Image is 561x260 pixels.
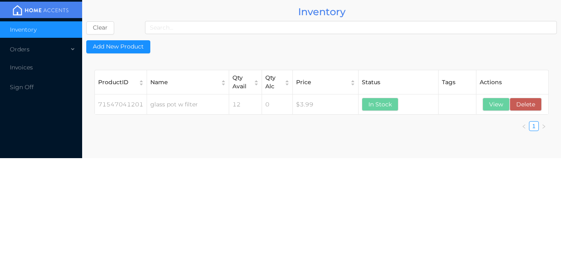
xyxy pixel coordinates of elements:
i: icon: caret-down [254,82,259,84]
td: 71547041201 [95,94,147,115]
i: icon: caret-down [285,82,290,84]
i: icon: caret-down [350,82,356,84]
div: Qty Avail [232,74,249,91]
i: icon: caret-down [221,82,226,84]
li: Next Page [539,121,549,131]
span: Invoices [10,64,33,71]
button: View [483,98,510,111]
button: Add New Product [86,40,150,53]
li: 1 [529,121,539,131]
input: Search... [145,21,557,34]
td: 12 [229,94,262,115]
td: $3.99 [293,94,359,115]
i: icon: caret-up [139,79,144,81]
div: Sort [221,79,226,86]
button: In Stock [362,98,398,111]
i: icon: caret-up [254,79,259,81]
i: icon: caret-up [221,79,226,81]
div: Sort [138,79,144,86]
div: Tags [442,78,473,87]
div: Qty Alc [265,74,280,91]
i: icon: caret-up [285,79,290,81]
div: Sort [253,79,259,86]
div: Actions [480,78,545,87]
div: Name [150,78,216,87]
div: Status [362,78,435,87]
div: Sort [284,79,290,86]
i: icon: left [522,124,527,129]
span: Inventory [10,26,37,33]
td: glass pot w filter [147,94,229,115]
li: Previous Page [519,121,529,131]
i: icon: right [541,124,546,129]
a: 1 [532,123,536,129]
div: ProductID [98,78,134,87]
button: Delete [510,98,542,111]
div: Sort [350,79,356,86]
td: 0 [262,94,293,115]
i: icon: caret-up [350,79,356,81]
img: mainBanner [10,4,71,16]
span: Sign Off [10,83,34,91]
i: icon: caret-down [139,82,144,84]
div: Inventory [86,4,557,19]
button: Clear [86,21,114,35]
div: Price [296,78,346,87]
